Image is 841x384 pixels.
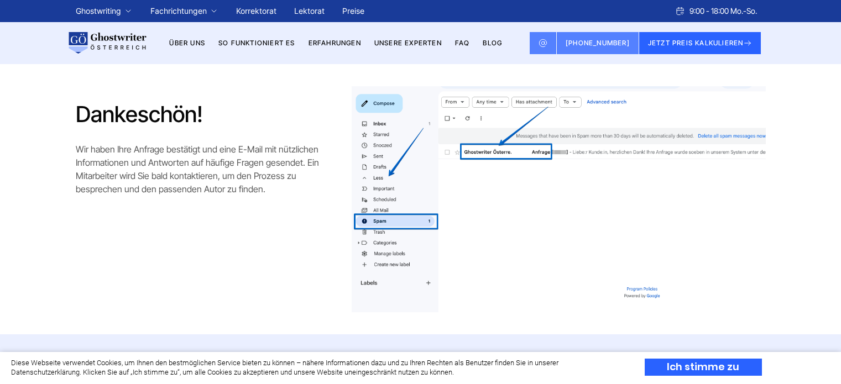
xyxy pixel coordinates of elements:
a: Lektorat [294,6,325,15]
a: Über uns [169,39,205,47]
a: Fachrichtungen [150,4,207,18]
span: [PHONE_NUMBER] [566,39,630,47]
a: Ghostwriting [76,4,121,18]
img: Email [539,39,547,48]
a: FAQ [455,39,470,47]
a: So funktioniert es [218,39,295,47]
a: [PHONE_NUMBER] [557,32,639,54]
p: Wir haben Ihre Anfrage bestätigt und eine E-Mail mit nützlichen Informationen und Antworten auf h... [76,143,341,196]
div: Diese Webseite verwendet Cookies, um Ihnen den bestmöglichen Service bieten zu können – nähere In... [11,359,625,377]
div: Ich stimme zu [645,359,762,376]
span: 9:00 - 18:00 Mo.-So. [689,4,757,18]
a: Preise [342,6,364,15]
button: JETZT PREIS KALKULIEREN [639,32,761,54]
a: Korrektorat [236,6,276,15]
img: ghostwriter-oe-mail [352,86,766,312]
img: Schedule [675,7,685,15]
h1: Dankeschön! [76,101,341,128]
a: BLOG [483,39,502,47]
a: Erfahrungen [309,39,361,47]
a: Unsere Experten [374,39,442,47]
img: logo wirschreiben [67,32,147,54]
